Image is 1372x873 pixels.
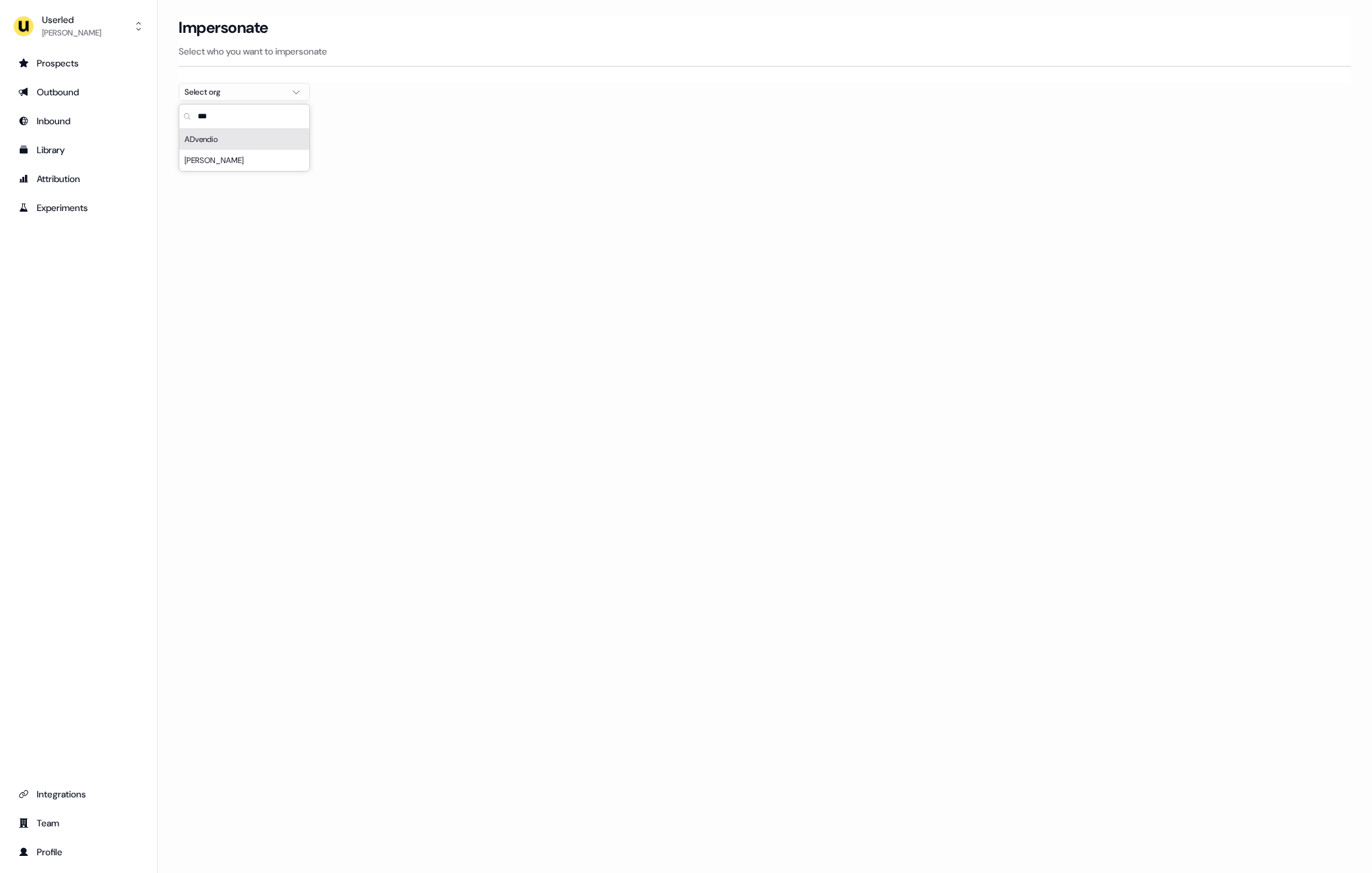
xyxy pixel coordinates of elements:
[11,110,146,131] a: Go to Inbound
[179,45,1351,58] p: Select who you want to impersonate
[11,784,146,805] a: Go to integrations
[18,788,139,801] div: Integrations
[18,816,139,830] div: Team
[11,813,146,834] a: Go to team
[179,129,309,150] div: ADvendio
[11,11,146,42] button: Userled[PERSON_NAME]
[179,129,309,171] div: Suggestions
[42,13,101,26] div: Userled
[18,172,139,185] div: Attribution
[18,114,139,128] div: Inbound
[179,150,309,171] div: [PERSON_NAME]
[11,197,146,218] a: Go to experiments
[18,201,139,214] div: Experiments
[11,841,146,862] a: Go to profile
[179,83,310,101] button: Select org
[185,85,283,99] div: Select org
[11,82,146,103] a: Go to outbound experience
[42,26,101,39] div: [PERSON_NAME]
[18,85,139,99] div: Outbound
[11,168,146,189] a: Go to attribution
[18,845,139,859] div: Profile
[179,18,269,37] h3: Impersonate
[18,143,139,156] div: Library
[18,57,139,70] div: Prospects
[11,139,146,160] a: Go to templates
[11,53,146,74] a: Go to prospects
